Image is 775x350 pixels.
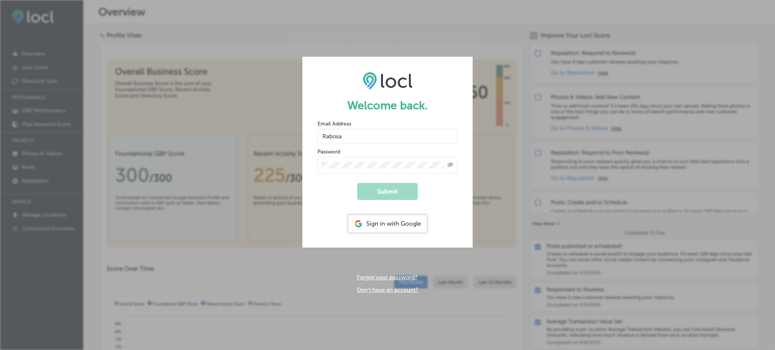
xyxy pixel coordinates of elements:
[363,72,412,89] img: LOCL logo
[317,149,340,155] label: Password
[317,99,458,112] h1: Welcome back.
[447,162,453,169] span: Toggle password visibility
[357,274,417,281] a: Forgot your password?
[357,287,418,293] a: Don't have an account?
[317,121,351,127] label: Email Address
[357,183,418,200] button: Submit
[349,215,427,232] div: Sign in with Google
